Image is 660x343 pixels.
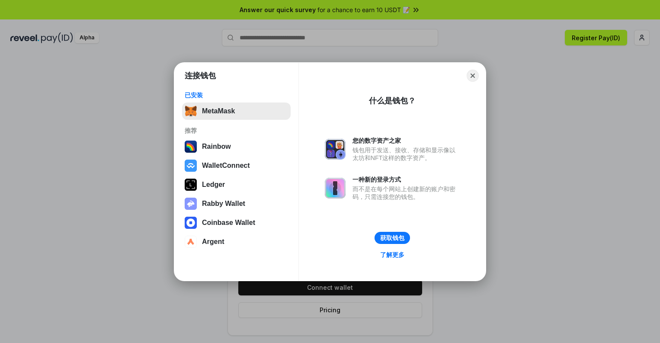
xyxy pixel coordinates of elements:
div: WalletConnect [202,162,250,170]
div: 而不是在每个网站上创建新的账户和密码，只需连接您的钱包。 [352,185,460,201]
div: 已安装 [185,91,288,99]
img: svg+xml,%3Csvg%20xmlns%3D%22http%3A%2F%2Fwww.w3.org%2F2000%2Fsvg%22%20width%3D%2228%22%20height%3... [185,179,197,191]
div: Rainbow [202,143,231,151]
div: MetaMask [202,107,235,115]
div: 一种新的登录方式 [352,176,460,183]
a: 了解更多 [375,249,410,260]
img: svg+xml,%3Csvg%20fill%3D%22none%22%20height%3D%2233%22%20viewBox%3D%220%200%2035%2033%22%20width%... [185,105,197,117]
div: 推荐 [185,127,288,135]
button: MetaMask [182,103,291,120]
button: Coinbase Wallet [182,214,291,231]
div: Coinbase Wallet [202,219,255,227]
div: Ledger [202,181,225,189]
img: svg+xml,%3Csvg%20width%3D%22120%22%20height%3D%22120%22%20viewBox%3D%220%200%20120%20120%22%20fil... [185,141,197,153]
div: Argent [202,238,224,246]
div: 什么是钱包？ [369,96,416,106]
button: Rainbow [182,138,291,155]
img: svg+xml,%3Csvg%20width%3D%2228%22%20height%3D%2228%22%20viewBox%3D%220%200%2028%2028%22%20fill%3D... [185,160,197,172]
div: 获取钱包 [380,234,404,242]
h1: 连接钱包 [185,71,216,81]
img: svg+xml,%3Csvg%20xmlns%3D%22http%3A%2F%2Fwww.w3.org%2F2000%2Fsvg%22%20fill%3D%22none%22%20viewBox... [185,198,197,210]
button: Argent [182,233,291,250]
button: Ledger [182,176,291,193]
img: svg+xml,%3Csvg%20xmlns%3D%22http%3A%2F%2Fwww.w3.org%2F2000%2Fsvg%22%20fill%3D%22none%22%20viewBox... [325,178,346,199]
div: 了解更多 [380,251,404,259]
button: 获取钱包 [375,232,410,244]
button: WalletConnect [182,157,291,174]
img: svg+xml,%3Csvg%20width%3D%2228%22%20height%3D%2228%22%20viewBox%3D%220%200%2028%2028%22%20fill%3D... [185,236,197,248]
div: 钱包用于发送、接收、存储和显示像以太坊和NFT这样的数字资产。 [352,146,460,162]
img: svg+xml,%3Csvg%20xmlns%3D%22http%3A%2F%2Fwww.w3.org%2F2000%2Fsvg%22%20fill%3D%22none%22%20viewBox... [325,139,346,160]
button: Close [467,70,479,82]
div: 您的数字资产之家 [352,137,460,144]
div: Rabby Wallet [202,200,245,208]
img: svg+xml,%3Csvg%20width%3D%2228%22%20height%3D%2228%22%20viewBox%3D%220%200%2028%2028%22%20fill%3D... [185,217,197,229]
button: Rabby Wallet [182,195,291,212]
